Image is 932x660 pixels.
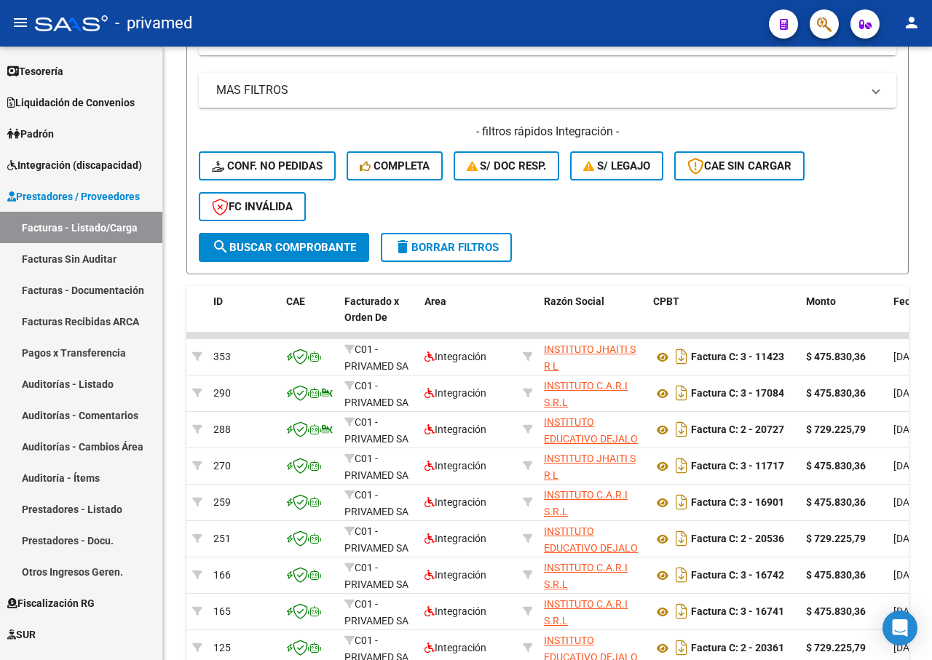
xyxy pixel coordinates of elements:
mat-icon: search [212,238,229,255]
mat-icon: menu [12,14,29,31]
span: INSTITUTO C.A.R.I S.R.L [544,489,628,517]
span: [DATE] [893,533,923,544]
span: Conf. no pedidas [212,159,323,172]
div: 30661727051 [544,450,641,481]
strong: $ 475.830,36 [806,496,866,508]
span: - privamed [115,7,192,39]
datatable-header-cell: CPBT [647,286,800,350]
button: Completa [347,151,443,180]
button: Buscar Comprobante [199,233,369,262]
span: C01 - PRIVAMED SA [344,562,408,590]
span: 165 [213,605,231,617]
span: C01 - PRIVAMED SA [344,525,408,554]
strong: Factura C: 3 - 16742 [691,570,784,581]
span: Area [424,295,446,307]
span: INSTITUTO EDUCATIVO DEJALO SER S.A. [544,416,638,461]
span: [DATE] [893,424,923,435]
div: 30710659512 [544,596,641,627]
button: S/ legajo [570,151,663,180]
span: C01 - PRIVAMED SA [344,453,408,481]
i: Descargar documento [672,527,691,550]
div: 30712042946 [544,523,641,554]
span: CPBT [653,295,679,307]
span: Facturado x Orden De [344,295,399,324]
span: Prestadores / Proveedores [7,188,140,204]
strong: $ 729.225,79 [806,424,866,435]
button: Borrar Filtros [381,233,512,262]
datatable-header-cell: Razón Social [538,286,647,350]
div: 30710659512 [544,378,641,408]
span: S/ legajo [583,159,650,172]
span: C01 - PRIVAMED SA [344,343,408,372]
span: [DATE] [893,387,923,399]
i: Descargar documento [672,636,691,659]
i: Descargar documento [672,490,691,514]
div: Open Intercom Messenger [882,611,917,645]
span: Integración [424,387,486,399]
span: Integración [424,605,486,617]
span: Liquidación de Convenios [7,95,135,111]
strong: Factura C: 2 - 20361 [691,643,784,654]
span: Integración [424,533,486,544]
mat-expansion-panel-header: MAS FILTROS [199,73,896,108]
span: Tesorería [7,63,63,79]
span: S/ Doc Resp. [467,159,547,172]
span: INSTITUTO JHAITI S R L [544,453,636,481]
i: Descargar documento [672,381,691,405]
span: Completa [360,159,430,172]
span: INSTITUTO JHAITI S R L [544,343,636,372]
strong: Factura C: 3 - 16901 [691,497,784,509]
span: [DATE] [893,642,923,653]
span: 290 [213,387,231,399]
i: Descargar documento [672,454,691,477]
strong: Factura C: 2 - 20536 [691,533,784,545]
span: Integración [424,424,486,435]
span: Borrar Filtros [394,241,499,254]
datatable-header-cell: Monto [800,286,888,350]
span: Fiscalización RG [7,595,95,611]
span: INSTITUTO C.A.R.I S.R.L [544,380,628,408]
div: 30710659512 [544,560,641,590]
datatable-header-cell: Area [419,286,517,350]
span: Integración [424,496,486,508]
span: C01 - PRIVAMED SA [344,598,408,627]
strong: Factura C: 3 - 16741 [691,606,784,618]
button: CAE SIN CARGAR [674,151,805,180]
span: C01 - PRIVAMED SA [344,380,408,408]
span: Integración (discapacidad) [7,157,142,173]
i: Descargar documento [672,600,691,623]
strong: $ 475.830,36 [806,605,866,617]
span: ID [213,295,223,307]
span: [DATE] [893,460,923,472]
span: Integración [424,460,486,472]
strong: Factura C: 3 - 11423 [691,351,784,363]
i: Descargar documento [672,345,691,368]
span: C01 - PRIVAMED SA [344,489,408,517]
strong: Factura C: 3 - 17084 [691,388,784,399]
div: 30712042946 [544,414,641,445]
span: 259 [213,496,231,508]
span: C01 - PRIVAMED SA [344,416,408,445]
span: INSTITUTO EDUCATIVO DEJALO SER S.A. [544,525,638,570]
span: 353 [213,351,231,362]
span: SUR [7,627,36,643]
span: INSTITUTO C.A.R.I S.R.L [544,562,628,590]
mat-icon: delete [394,238,411,255]
span: Padrón [7,126,54,142]
datatable-header-cell: CAE [280,286,339,350]
button: Conf. no pedidas [199,151,336,180]
span: FC Inválida [212,200,293,213]
button: FC Inválida [199,192,306,221]
strong: Factura C: 3 - 11717 [691,461,784,472]
h4: - filtros rápidos Integración - [199,124,896,140]
strong: $ 475.830,36 [806,460,866,472]
strong: $ 729.225,79 [806,533,866,544]
div: 30661727051 [544,341,641,372]
span: INSTITUTO C.A.R.I S.R.L [544,598,628,627]
mat-panel-title: MAS FILTROS [216,82,861,98]
datatable-header-cell: ID [208,286,280,350]
mat-icon: person [903,14,920,31]
span: 125 [213,642,231,653]
span: Integración [424,569,486,581]
span: Integración [424,642,486,653]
